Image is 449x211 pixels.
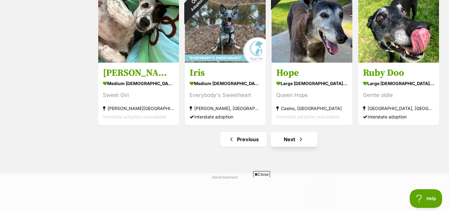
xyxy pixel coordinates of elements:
h3: [PERSON_NAME] [103,67,174,79]
div: Queen Hope [276,91,348,99]
h3: Hope [276,67,348,79]
a: Iris medium [DEMOGRAPHIC_DATA] Dog Everybody's Sweetheart [PERSON_NAME], [GEOGRAPHIC_DATA] Inters... [185,62,266,126]
iframe: Help Scout Beacon - Open [410,189,443,208]
a: On Hold [272,58,352,64]
a: Next page [271,132,317,147]
h3: Iris [190,67,261,79]
a: Hope large [DEMOGRAPHIC_DATA] Dog Queen Hope Casino, [GEOGRAPHIC_DATA] Interstate adoption unavai... [272,62,352,126]
div: large [DEMOGRAPHIC_DATA] Dog [363,79,434,88]
div: [PERSON_NAME], [GEOGRAPHIC_DATA] [190,104,261,113]
span: Interstate adoption unavailable [103,114,166,119]
a: Ruby Doo large [DEMOGRAPHIC_DATA] Dog Gentle oldie [GEOGRAPHIC_DATA], [GEOGRAPHIC_DATA] Interstat... [358,62,439,126]
div: [PERSON_NAME][GEOGRAPHIC_DATA][PERSON_NAME][GEOGRAPHIC_DATA] [103,104,174,113]
div: large [DEMOGRAPHIC_DATA] Dog [276,79,348,88]
span: Close [253,171,270,177]
div: Casino, [GEOGRAPHIC_DATA] [276,104,348,113]
div: medium [DEMOGRAPHIC_DATA] Dog [190,79,261,88]
div: Sweet Girl [103,91,174,99]
a: Previous page [220,132,267,147]
h3: Ruby Doo [363,67,434,79]
div: Gentle oldie [363,91,434,99]
a: [PERSON_NAME] medium [DEMOGRAPHIC_DATA] Dog Sweet Girl [PERSON_NAME][GEOGRAPHIC_DATA][PERSON_NAME... [98,62,179,126]
div: Everybody's Sweetheart [190,91,261,99]
nav: Pagination [98,132,440,147]
a: On HoldAdoption pending [185,58,266,64]
span: Interstate adoption unavailable [276,114,340,119]
div: Interstate adoption [363,113,434,121]
div: [GEOGRAPHIC_DATA], [GEOGRAPHIC_DATA] [363,104,434,113]
iframe: Advertisement [111,180,338,208]
div: medium [DEMOGRAPHIC_DATA] Dog [103,79,174,88]
div: Interstate adoption [190,113,261,121]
